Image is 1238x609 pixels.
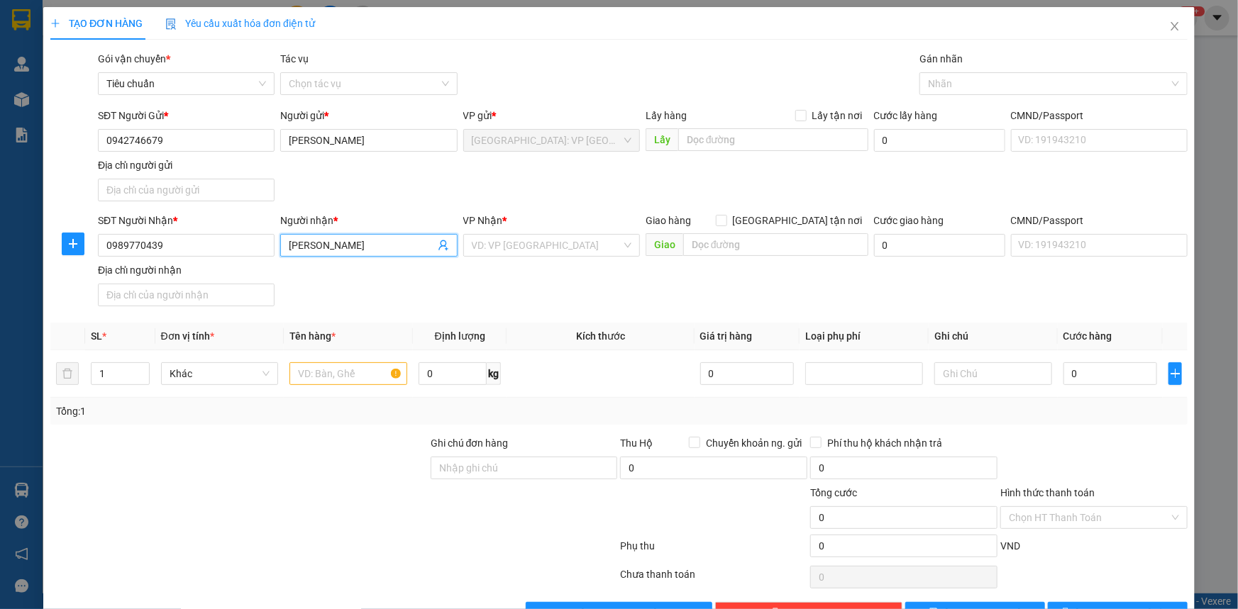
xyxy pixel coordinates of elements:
[800,323,929,350] th: Loại phụ phí
[165,18,315,29] span: Yêu cầu xuất hóa đơn điện tử
[1169,21,1181,32] span: close
[576,330,625,342] span: Kích thước
[289,362,407,385] input: VD: Bàn, Ghế
[289,330,336,342] span: Tên hàng
[1169,368,1181,379] span: plus
[874,110,938,121] label: Cước lấy hàng
[487,362,501,385] span: kg
[431,457,618,479] input: Ghi chú đơn hàng
[280,108,457,123] div: Người gửi
[438,240,449,251] span: user-add
[1063,330,1112,342] span: Cước hàng
[56,362,79,385] button: delete
[98,157,275,173] div: Địa chỉ người gửi
[1155,7,1195,47] button: Close
[822,435,948,451] span: Phí thu hộ khách nhận trả
[874,234,1005,257] input: Cước giao hàng
[646,128,678,151] span: Lấy
[1168,362,1182,385] button: plus
[700,435,807,451] span: Chuyển khoản ng. gửi
[98,284,275,306] input: Địa chỉ của người nhận
[98,179,275,201] input: Địa chỉ của người gửi
[874,215,944,226] label: Cước giao hàng
[98,53,170,65] span: Gói vận chuyển
[1000,487,1095,498] label: Hình thức thanh toán
[919,53,963,65] label: Gán nhãn
[700,330,753,342] span: Giá trị hàng
[472,130,631,151] span: Quảng Ngãi: VP Trường Chinh
[431,437,509,449] label: Ghi chú đơn hàng
[106,73,266,94] span: Tiêu chuẩn
[929,323,1058,350] th: Ghi chú
[50,18,60,28] span: plus
[678,128,868,151] input: Dọc đường
[727,213,868,228] span: [GEOGRAPHIC_DATA] tận nơi
[280,53,309,65] label: Tác vụ
[50,18,143,29] span: TẠO ĐƠN HÀNG
[91,330,102,342] span: SL
[646,110,687,121] span: Lấy hàng
[435,330,485,342] span: Định lượng
[62,233,84,255] button: plus
[165,18,177,30] img: icon
[463,108,640,123] div: VP gửi
[98,262,275,278] div: Địa chỉ người nhận
[1000,540,1020,552] span: VND
[619,538,809,563] div: Phụ thu
[62,238,84,250] span: plus
[463,215,503,226] span: VP Nhận
[98,108,275,123] div: SĐT Người Gửi
[700,362,795,385] input: 0
[161,330,214,342] span: Đơn vị tính
[807,108,868,123] span: Lấy tận nơi
[810,487,857,498] span: Tổng cước
[874,129,1005,152] input: Cước lấy hàng
[619,566,809,591] div: Chưa thanh toán
[934,362,1052,385] input: Ghi Chú
[56,403,478,419] div: Tổng: 1
[1011,213,1188,228] div: CMND/Passport
[1011,108,1188,123] div: CMND/Passport
[98,213,275,228] div: SĐT Người Nhận
[646,233,683,256] span: Giao
[280,213,457,228] div: Người nhận
[683,233,868,256] input: Dọc đường
[646,215,691,226] span: Giao hàng
[170,363,270,384] span: Khác
[620,437,653,449] span: Thu Hộ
